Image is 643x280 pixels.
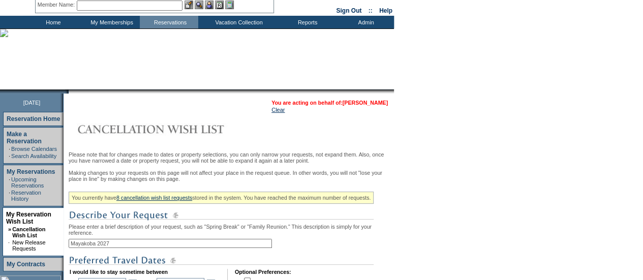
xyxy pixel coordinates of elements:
[81,16,140,28] td: My Memberships
[235,269,291,275] b: Optional Preferences:
[140,16,198,28] td: Reservations
[12,226,45,238] a: Cancellation Wish List
[7,115,60,122] a: Reservation Home
[69,89,70,94] img: blank.gif
[343,100,388,106] a: [PERSON_NAME]
[11,190,41,202] a: Reservation History
[185,1,193,9] img: b_edit.gif
[11,146,57,152] a: Browse Calendars
[7,261,45,268] a: My Contracts
[271,100,388,106] span: You are acting on behalf of:
[23,100,41,106] span: [DATE]
[11,153,56,159] a: Search Availability
[205,1,213,9] img: Impersonate
[23,16,81,28] td: Home
[9,153,10,159] td: ·
[271,107,285,113] a: Clear
[11,176,44,189] a: Upcoming Reservations
[38,1,77,9] div: Member Name:
[9,176,10,189] td: ·
[336,7,361,14] a: Sign Out
[7,131,42,145] a: Make a Reservation
[8,226,11,232] b: »
[335,16,394,28] td: Admin
[12,239,45,252] a: New Release Requests
[65,89,69,94] img: promoShadowLeftCorner.gif
[6,211,51,225] a: My Reservation Wish List
[9,146,10,152] td: ·
[379,7,392,14] a: Help
[215,1,224,9] img: Reservations
[70,269,168,275] b: I would like to stay sometime between
[69,192,374,204] div: You currently have stored in the system. You have reached the maximum number of requests.
[69,119,272,139] img: Cancellation Wish List
[195,1,203,9] img: View
[9,190,10,202] td: ·
[225,1,234,9] img: b_calculator.gif
[8,239,11,252] td: ·
[116,195,192,201] a: 8 cancellation wish list requests
[7,168,55,175] a: My Reservations
[198,16,277,28] td: Vacation Collection
[369,7,373,14] span: ::
[277,16,335,28] td: Reports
